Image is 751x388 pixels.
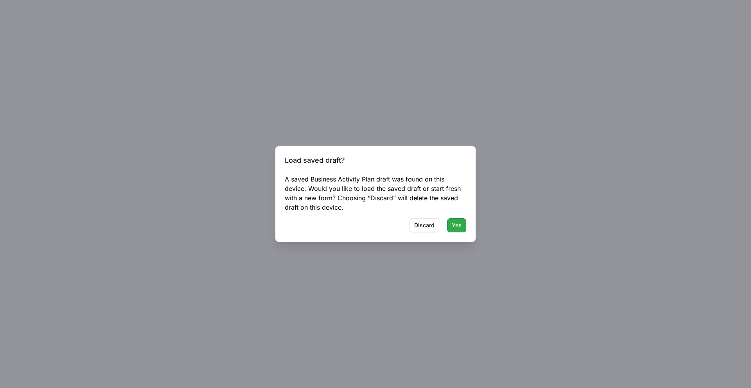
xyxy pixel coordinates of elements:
[285,156,466,165] h3: Load saved draft?
[410,218,439,232] button: Discard
[414,221,435,230] span: Discard
[285,174,466,212] div: A saved Business Activity Plan draft was found on this device. Would you like to load the saved d...
[447,218,466,232] button: Yes
[452,221,462,230] span: Yes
